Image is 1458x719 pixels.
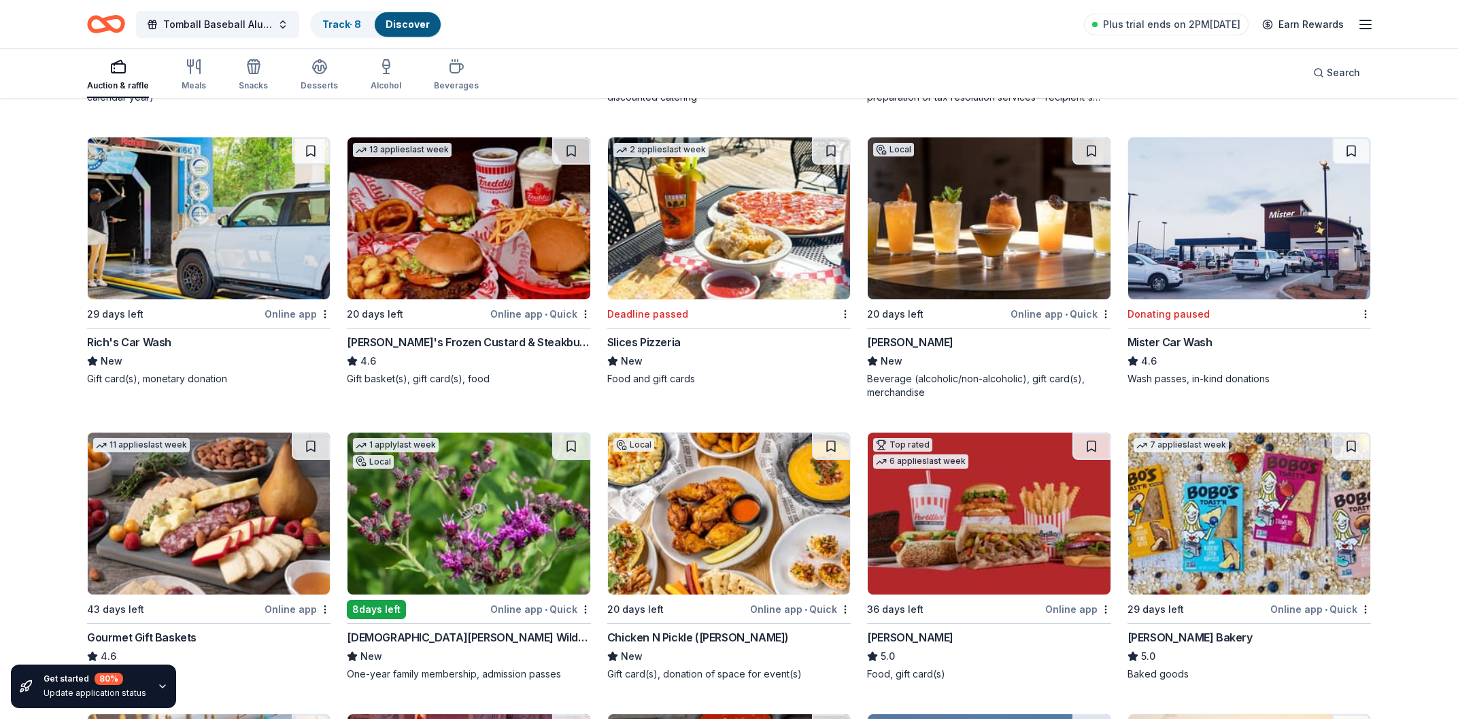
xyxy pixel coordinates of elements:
a: Image for Mister Car WashDonating pausedMister Car Wash4.6Wash passes, in-kind donations [1128,137,1371,386]
button: Track· 8Discover [310,11,442,38]
span: New [881,353,902,369]
img: Image for Slices Pizzeria [608,137,850,299]
button: Search [1302,59,1371,86]
div: 36 days left [867,601,923,618]
span: • [804,604,807,615]
div: Donating paused [1128,306,1210,322]
div: Auction & raffle [87,80,149,91]
div: Slices Pizzeria [607,334,681,350]
button: Alcohol [371,53,401,98]
span: New [621,648,643,665]
div: Local [873,143,914,156]
div: Online app Quick [1270,601,1371,618]
button: Beverages [434,53,479,98]
button: Snacks [239,53,268,98]
span: • [545,309,547,320]
div: 6 applies last week [873,454,968,469]
img: Image for Bobo's Bakery [1128,433,1370,595]
div: Top rated [873,438,932,452]
div: Beverage (alcoholic/non-alcoholic), gift card(s), merchandise [867,372,1111,399]
div: Online app [265,601,330,618]
div: Local [353,455,394,469]
a: Discover [386,18,430,30]
span: 4.6 [101,648,116,665]
div: [PERSON_NAME] [867,334,953,350]
span: 5.0 [881,648,895,665]
a: Image for Chicken N Pickle (Webster)Local20 days leftOnline app•QuickChicken N Pickle ([PERSON_NA... [607,432,851,681]
button: Auction & raffle [87,53,149,98]
div: Food and gift cards [607,372,851,386]
img: Image for Lady Bird Johnson Wildflower Center [347,433,590,595]
button: Desserts [301,53,338,98]
a: Image for Gourmet Gift Baskets11 applieslast week43 days leftOnline appGourmet Gift Baskets4.6Gif... [87,432,330,681]
a: Image for Rich's Car Wash29 days leftOnline appRich's Car WashNewGift card(s), monetary donation [87,137,330,386]
img: Image for Mister Car Wash [1128,137,1370,299]
div: [PERSON_NAME] Bakery [1128,629,1253,646]
div: 13 applies last week [353,143,452,157]
div: Gift basket(s), gift card(s), food [347,372,590,386]
div: Rich's Car Wash [87,334,171,350]
div: 43 days left [87,601,144,618]
div: 29 days left [1128,601,1184,618]
span: Tomball Baseball Alumni Association 26th Annual Golf Tournament [163,16,272,33]
div: Online app [1045,601,1111,618]
span: 4.6 [1141,353,1157,369]
a: Track· 8 [322,18,361,30]
div: Online app [265,305,330,322]
div: Meals [182,80,206,91]
span: 5.0 [1141,648,1155,665]
div: 20 days left [347,306,403,322]
div: Online app Quick [490,305,591,322]
div: Online app Quick [490,601,591,618]
a: Home [87,8,125,40]
a: Image for Slices Pizzeria2 applieslast weekDeadline passedSlices PizzeriaNewFood and gift cards [607,137,851,386]
a: Image for Freddy's Frozen Custard & Steakburgers13 applieslast week20 days leftOnline app•Quick[P... [347,137,590,386]
span: New [101,353,122,369]
div: 2 applies last week [613,143,709,157]
div: 80 % [95,673,123,685]
a: Image for Bobo's Bakery7 applieslast week29 days leftOnline app•Quick[PERSON_NAME] Bakery5.0Baked... [1128,432,1371,681]
span: • [545,604,547,615]
div: Update application status [44,688,146,699]
button: Meals [182,53,206,98]
div: Deadline passed [607,306,688,322]
span: New [621,353,643,369]
div: 1 apply last week [353,438,439,452]
a: Image for AxelradLocal20 days leftOnline app•Quick[PERSON_NAME]NewBeverage (alcoholic/non-alcohol... [867,137,1111,399]
div: Chicken N Pickle ([PERSON_NAME]) [607,629,789,646]
img: Image for Freddy's Frozen Custard & Steakburgers [347,137,590,299]
img: Image for Chicken N Pickle (Webster) [608,433,850,595]
span: 4.6 [360,353,376,369]
div: One-year family membership, admission passes [347,667,590,681]
div: 7 applies last week [1134,438,1229,452]
div: [PERSON_NAME] [867,629,953,646]
div: [DEMOGRAPHIC_DATA][PERSON_NAME] Wildflower Center [347,629,590,646]
a: Earn Rewards [1254,12,1352,37]
span: New [360,648,382,665]
div: Baked goods [1128,667,1371,681]
div: Beverages [434,80,479,91]
span: • [1065,309,1068,320]
img: Image for Portillo's [868,433,1110,595]
a: Plus trial ends on 2PM[DATE] [1084,14,1249,35]
div: 20 days left [867,306,923,322]
div: Food, gift card(s) [867,667,1111,681]
div: 20 days left [607,601,664,618]
div: 11 applies last week [93,438,190,452]
div: Wash passes, in-kind donations [1128,372,1371,386]
img: Image for Axelrad [868,137,1110,299]
button: Tomball Baseball Alumni Association 26th Annual Golf Tournament [136,11,299,38]
div: 29 days left [87,306,143,322]
div: Gift card(s), donation of space for event(s) [607,667,851,681]
span: Plus trial ends on 2PM[DATE] [1103,16,1240,33]
div: Snacks [239,80,268,91]
img: Image for Rich's Car Wash [88,137,330,299]
div: Mister Car Wash [1128,334,1213,350]
span: • [1325,604,1327,615]
div: Gourmet Gift Baskets [87,629,197,646]
div: Gift card(s), monetary donation [87,372,330,386]
img: Image for Gourmet Gift Baskets [88,433,330,595]
div: Online app Quick [750,601,851,618]
div: Get started [44,673,146,685]
div: [PERSON_NAME]'s Frozen Custard & Steakburgers [347,334,590,350]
